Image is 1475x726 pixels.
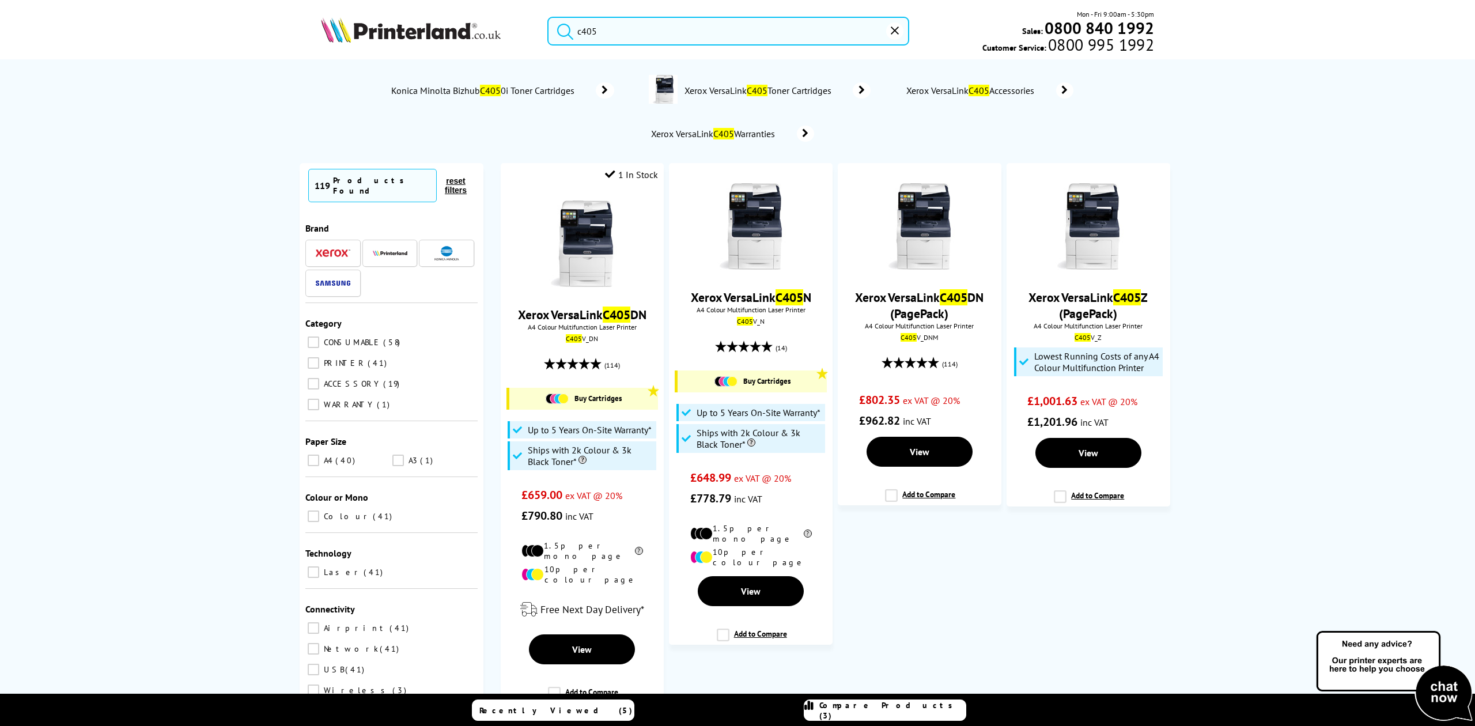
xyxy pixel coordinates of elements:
[321,623,388,633] span: Airprint
[650,128,780,139] span: Xerox VersaLink Warranties
[1043,22,1154,33] a: 0800 840 1992
[316,281,350,286] img: Samsung
[321,399,376,410] span: WARRANTY
[392,455,404,466] input: A3 1
[540,603,644,616] span: Free Next Day Delivery*
[859,392,900,407] span: £802.35
[308,685,319,696] input: Wireless 3
[1045,17,1154,39] b: 0800 840 1992
[529,634,635,664] a: View
[308,455,319,466] input: A4 40
[506,323,658,331] span: A4 Colour Multifunction Laser Printer
[335,455,358,466] span: 40
[859,413,900,428] span: £962.82
[392,685,409,695] span: 3
[547,17,909,46] input: Search
[315,180,330,191] span: 119
[698,576,804,606] a: View
[855,289,984,322] a: Xerox VersaLinkC405DN (PagePack)
[605,169,658,180] div: 1 In Stock
[345,664,367,675] span: 41
[1054,490,1124,512] label: Add to Compare
[305,436,346,447] span: Paper Size
[506,593,658,626] div: modal_delivery
[308,336,319,348] input: CONSUMABLE 58
[776,337,787,359] span: (14)
[1027,414,1077,429] span: £1,201.96
[650,126,814,142] a: Xerox VersaLinkC405Warranties
[844,322,995,330] span: A4 Colour Multifunction Laser Printer
[509,334,655,343] div: V_DN
[308,378,319,390] input: ACCESSORY 19
[901,333,917,342] mark: C405
[321,379,382,389] span: ACCESSORY
[546,394,569,404] img: Cartridges
[420,455,436,466] span: 1
[867,437,973,467] a: View
[305,317,342,329] span: Category
[515,394,652,404] a: Buy Cartridges
[1075,333,1091,342] mark: C405
[333,175,430,196] div: Products Found
[690,491,731,506] span: £778.79
[391,82,614,99] a: Konica Minolta BizhubC4050i Toner Cartridges
[846,333,992,342] div: V_DNM
[940,289,967,305] mark: C405
[321,664,344,675] span: USB
[1012,322,1164,330] span: A4 Colour Multifunction Laser Printer
[380,644,402,654] span: 41
[308,511,319,522] input: Colour 41
[683,376,820,387] a: Buy Cartridges
[472,699,634,721] a: Recently Viewed (5)
[321,358,366,368] span: PRINTER
[734,493,762,505] span: inc VAT
[305,222,329,234] span: Brand
[713,128,734,139] mark: C405
[905,85,1039,96] span: Xerox VersaLink Accessories
[690,523,812,544] li: 1.5p per mono page
[528,424,652,436] span: Up to 5 Years On-Site Warranty*
[406,455,419,466] span: A3
[528,444,653,467] span: Ships with 2k Colour & 3k Black Toner*
[747,85,767,96] mark: C405
[737,317,753,326] mark: C405
[437,176,475,195] button: reset filters
[910,446,929,457] span: View
[1034,350,1160,373] span: Lowest Running Costs of any A4 Colour Multifunction Printer
[321,17,501,43] img: Printerland Logo
[572,644,592,655] span: View
[819,700,966,721] span: Compare Products (3)
[308,622,319,634] input: Airprint 41
[305,603,355,615] span: Connectivity
[969,85,989,96] mark: C405
[776,289,803,305] mark: C405
[1028,289,1148,322] a: Xerox VersaLinkC405Z (PagePack)
[1022,25,1043,36] span: Sales:
[321,511,372,521] span: Colour
[305,547,351,559] span: Technology
[389,623,411,633] span: 41
[1079,447,1098,459] span: View
[1035,438,1141,468] a: View
[364,567,385,577] span: 41
[565,511,593,522] span: inc VAT
[691,289,811,305] a: Xerox VersaLinkC405N
[743,376,791,386] span: Buy Cartridges
[697,407,820,418] span: Up to 5 Years On-Site Warranty*
[434,246,459,260] img: Konica Minolta
[308,399,319,410] input: WARRANTY 1
[942,353,958,375] span: (114)
[521,508,562,523] span: £790.80
[521,487,562,502] span: £659.00
[604,354,620,376] span: (114)
[373,250,407,256] img: Printerland
[321,567,362,577] span: Laser
[373,511,395,521] span: 41
[539,201,625,287] img: C405_Front-small.jpg
[565,490,622,501] span: ex VAT @ 20%
[1077,9,1154,20] span: Mon - Fri 9:00am - 5:30pm
[521,540,643,561] li: 1.5p per mono page
[480,85,501,96] mark: C405
[1046,39,1154,50] span: 0800 995 1992
[690,547,812,568] li: 10p per colour page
